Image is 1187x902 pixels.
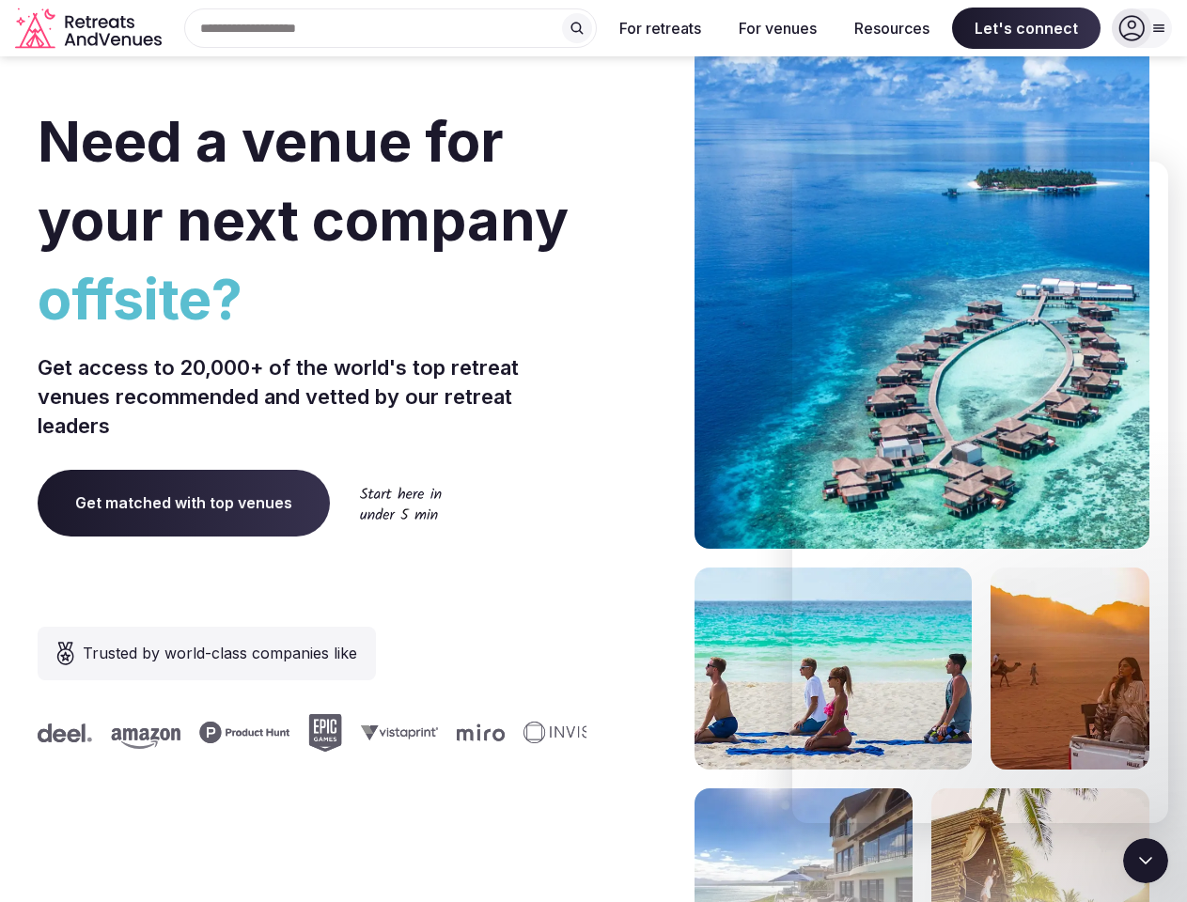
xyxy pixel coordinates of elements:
svg: Deel company logo [37,723,91,742]
svg: Vistaprint company logo [360,724,437,740]
iframe: Intercom live chat [1123,838,1168,883]
button: For retreats [604,8,716,49]
span: Let's connect [952,8,1101,49]
p: Get access to 20,000+ of the world's top retreat venues recommended and vetted by our retreat lea... [38,353,586,440]
a: Visit the homepage [15,8,165,50]
span: Need a venue for your next company [38,107,569,254]
button: For venues [724,8,832,49]
svg: Miro company logo [456,723,504,741]
a: Get matched with top venues [38,470,330,536]
span: offsite? [38,259,586,338]
img: Start here in under 5 min [360,487,442,520]
button: Resources [839,8,945,49]
svg: Epic Games company logo [307,714,341,752]
svg: Invisible company logo [523,722,626,744]
span: Trusted by world-class companies like [83,642,357,664]
svg: Retreats and Venues company logo [15,8,165,50]
iframe: Intercom live chat [792,162,1168,823]
img: yoga on tropical beach [695,568,972,770]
